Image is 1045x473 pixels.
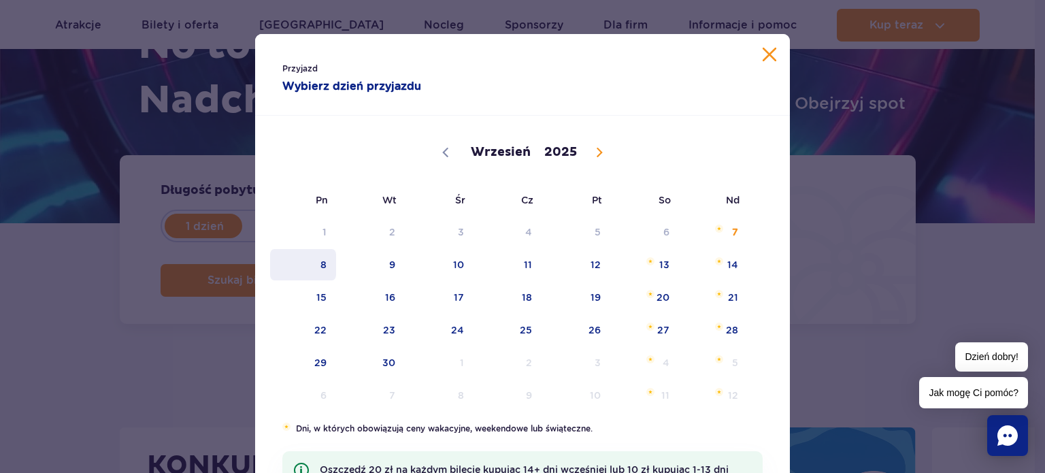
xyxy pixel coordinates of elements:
[475,249,544,280] span: Wrzesień 11, 2025
[543,216,612,248] span: Wrzesień 5, 2025
[680,282,749,313] span: Wrzesień 21, 2025
[612,249,680,280] span: Wrzesień 13, 2025
[282,78,495,95] strong: Wybierz dzień przyjazdu
[269,314,337,346] span: Wrzesień 22, 2025
[269,216,337,248] span: Wrzesień 1, 2025
[919,377,1028,408] span: Jak mogę Ci pomóc?
[475,216,544,248] span: Wrzesień 4, 2025
[406,184,475,216] span: Śr
[406,216,475,248] span: Wrzesień 3, 2025
[543,347,612,378] span: Październik 3, 2025
[680,184,749,216] span: Nd
[987,415,1028,456] div: Chat
[543,249,612,280] span: Wrzesień 12, 2025
[406,314,475,346] span: Wrzesień 24, 2025
[337,347,406,378] span: Wrzesień 30, 2025
[475,380,544,411] span: Październik 9, 2025
[612,184,680,216] span: So
[337,314,406,346] span: Wrzesień 23, 2025
[680,216,749,248] span: Wrzesień 7, 2025
[282,423,763,435] li: Dni, w których obowiązują ceny wakacyjne, weekendowe lub świąteczne.
[612,216,680,248] span: Wrzesień 6, 2025
[475,184,544,216] span: Cz
[543,380,612,411] span: Październik 10, 2025
[269,184,337,216] span: Pn
[543,314,612,346] span: Wrzesień 26, 2025
[337,216,406,248] span: Wrzesień 2, 2025
[680,249,749,280] span: Wrzesień 14, 2025
[475,347,544,378] span: Październik 2, 2025
[406,249,475,280] span: Wrzesień 10, 2025
[612,347,680,378] span: Październik 4, 2025
[612,380,680,411] span: Październik 11, 2025
[337,282,406,313] span: Wrzesień 16, 2025
[763,48,776,61] button: Zamknij kalendarz
[337,249,406,280] span: Wrzesień 9, 2025
[680,314,749,346] span: Wrzesień 28, 2025
[269,249,337,280] span: Wrzesień 8, 2025
[680,347,749,378] span: Październik 5, 2025
[406,347,475,378] span: Październik 1, 2025
[337,184,406,216] span: Wt
[475,314,544,346] span: Wrzesień 25, 2025
[406,282,475,313] span: Wrzesień 17, 2025
[612,282,680,313] span: Wrzesień 20, 2025
[955,342,1028,372] span: Dzień dobry!
[337,380,406,411] span: Październik 7, 2025
[406,380,475,411] span: Październik 8, 2025
[269,380,337,411] span: Październik 6, 2025
[475,282,544,313] span: Wrzesień 18, 2025
[612,314,680,346] span: Wrzesień 27, 2025
[680,380,749,411] span: Październik 12, 2025
[269,347,337,378] span: Wrzesień 29, 2025
[543,184,612,216] span: Pt
[269,282,337,313] span: Wrzesień 15, 2025
[543,282,612,313] span: Wrzesień 19, 2025
[282,62,495,76] span: Przyjazd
